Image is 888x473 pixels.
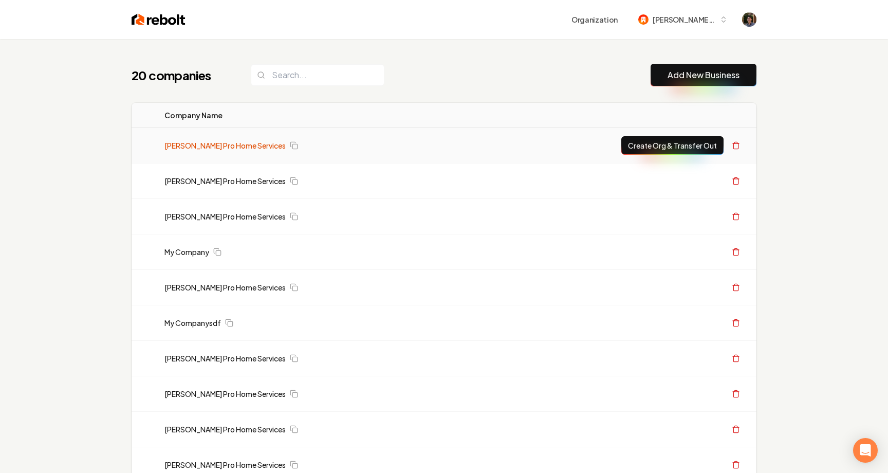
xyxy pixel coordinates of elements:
a: My Companysdf [164,318,221,328]
a: Add New Business [668,69,739,81]
a: [PERSON_NAME] Pro Home Services [164,176,286,186]
button: Create Org & Transfer Out [621,136,724,155]
a: [PERSON_NAME] Pro Home Services [164,140,286,151]
button: Add New Business [651,64,756,86]
a: [PERSON_NAME] Pro Home Services [164,424,286,434]
img: Mitchell Stahl [742,12,756,27]
button: Organization [565,10,624,29]
a: [PERSON_NAME] Pro Home Services [164,282,286,293]
button: Open user button [742,12,756,27]
div: Open Intercom Messenger [853,438,878,463]
h1: 20 companies [132,67,230,83]
a: [PERSON_NAME] Pro Home Services [164,353,286,363]
img: mitchell-62 [638,14,649,25]
img: Rebolt Logo [132,12,186,27]
input: Search... [251,64,384,86]
a: [PERSON_NAME] Pro Home Services [164,460,286,470]
th: Company Name [156,103,463,128]
a: [PERSON_NAME] Pro Home Services [164,389,286,399]
a: My Company [164,247,209,257]
span: [PERSON_NAME]-62 [653,14,715,25]
a: [PERSON_NAME] Pro Home Services [164,211,286,222]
